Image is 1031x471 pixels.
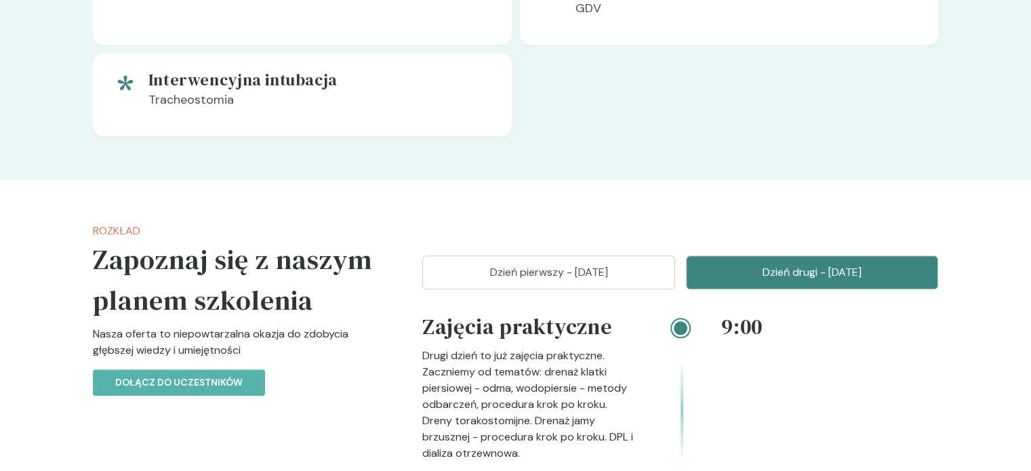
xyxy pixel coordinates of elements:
button: Dzień drugi - [DATE] [686,255,939,289]
h4: 9:00 [721,311,939,342]
p: Nasza oferta to niepowtarzalna okazja do zdobycia głębszej wiedzy i umiejętności [93,326,380,369]
h4: Zajęcia praktyczne [422,311,640,348]
button: Dołącz do uczestników [93,369,265,396]
p: Dzień pierwszy - [DATE] [439,264,658,281]
p: Drugi dzień to już zajęcia praktyczne. Zaczniemy od tematów: drenaż klatki piersiowej - odma, wod... [422,348,640,462]
p: Dołącz do uczestników [115,375,243,390]
p: Dzień drugi - [DATE] [703,264,922,281]
button: Dzień pierwszy - [DATE] [422,255,675,289]
p: Tracheostomia [148,91,490,120]
p: Rozkład [93,223,380,239]
a: Dołącz do uczestników [93,375,265,389]
h5: Zapoznaj się z naszym planem szkolenia [93,239,380,321]
h5: Interwencyjna intubacja [148,69,490,91]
